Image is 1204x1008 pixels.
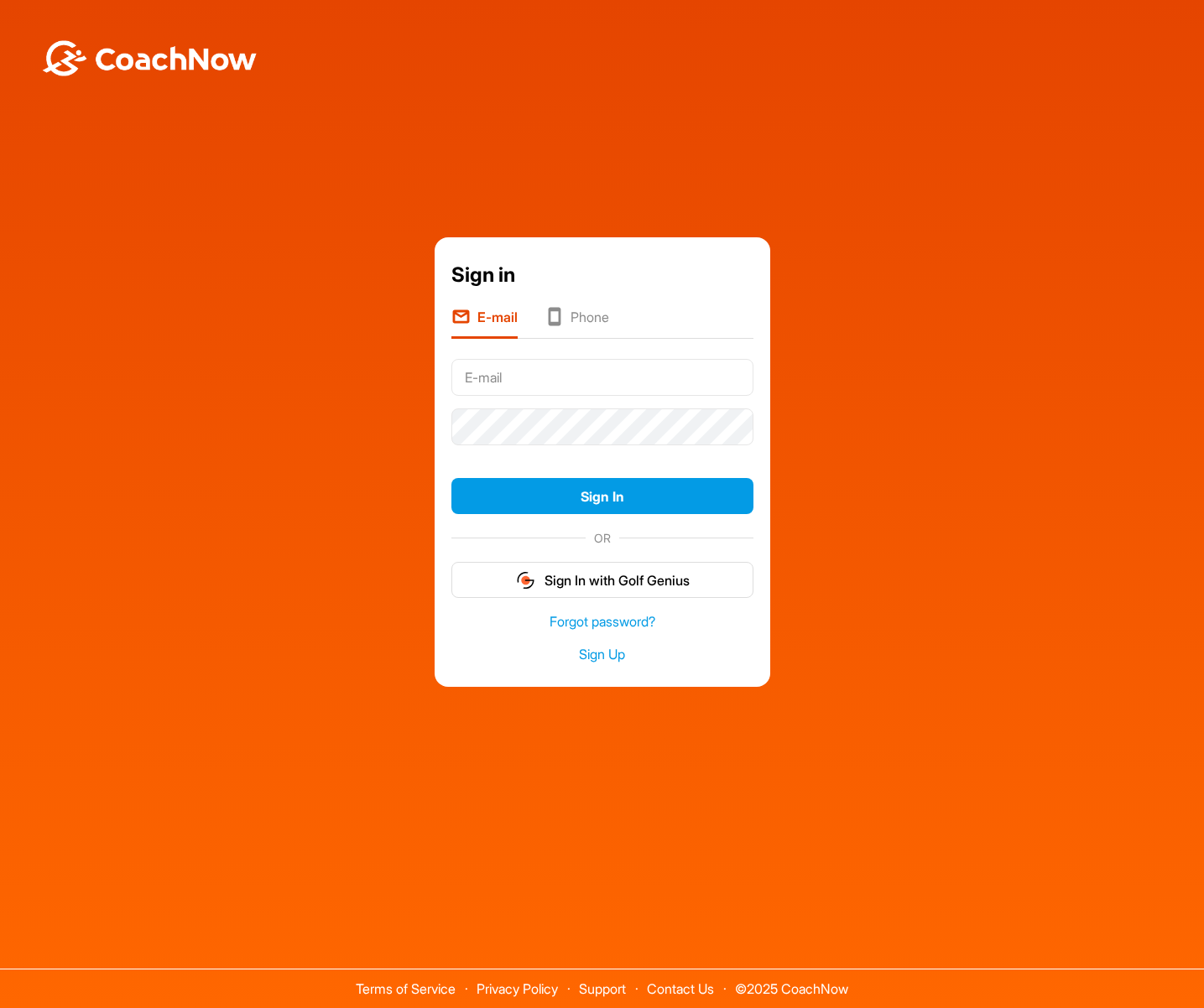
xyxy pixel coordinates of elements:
[515,570,536,590] img: gg_logo
[451,562,753,598] button: Sign In with Golf Genius
[451,645,753,664] a: Sign Up
[356,980,456,997] a: Terms of Service
[451,478,753,514] button: Sign In
[586,529,619,547] span: OR
[40,40,258,76] img: BwLJSsUCoWCh5upNqxVrqldRgqLPVwmV24tXu5FoVAoFEpwwqQ3VIfuoInZCoVCoTD4vwADAC3ZFMkVEQFDAAAAAElFTkSuQmCC
[451,359,753,396] input: E-mail
[451,612,753,631] a: Forgot password?
[647,980,714,997] a: Contact Us
[451,260,753,290] div: Sign in
[477,980,558,997] a: Privacy Policy
[451,307,518,339] li: E-mail
[727,969,857,995] span: © 2025 CoachNow
[545,307,609,339] li: Phone
[579,980,626,997] a: Support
